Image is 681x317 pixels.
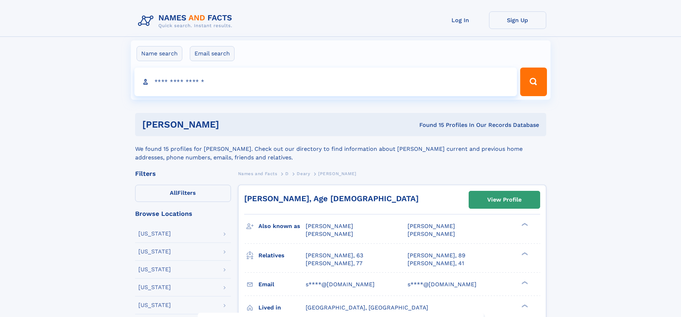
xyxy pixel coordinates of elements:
[135,210,231,217] div: Browse Locations
[306,231,353,237] span: [PERSON_NAME]
[489,11,546,29] a: Sign Up
[520,303,528,308] div: ❯
[238,169,277,178] a: Names and Facts
[244,194,419,203] a: [PERSON_NAME], Age [DEMOGRAPHIC_DATA]
[135,11,238,31] img: Logo Names and Facts
[432,11,489,29] a: Log In
[258,302,306,314] h3: Lived in
[137,46,182,61] label: Name search
[319,121,539,129] div: Found 15 Profiles In Our Records Database
[134,68,517,96] input: search input
[520,68,547,96] button: Search Button
[135,170,231,177] div: Filters
[520,251,528,256] div: ❯
[306,252,363,259] a: [PERSON_NAME], 63
[190,46,235,61] label: Email search
[258,220,306,232] h3: Also known as
[142,120,319,129] h1: [PERSON_NAME]
[408,259,464,267] a: [PERSON_NAME], 41
[306,259,362,267] a: [PERSON_NAME], 77
[285,169,289,178] a: D
[138,267,171,272] div: [US_STATE]
[306,304,428,311] span: [GEOGRAPHIC_DATA], [GEOGRAPHIC_DATA]
[408,252,465,259] a: [PERSON_NAME], 89
[170,189,177,196] span: All
[258,278,306,291] h3: Email
[297,169,310,178] a: Deary
[138,284,171,290] div: [US_STATE]
[138,231,171,237] div: [US_STATE]
[318,171,356,176] span: [PERSON_NAME]
[285,171,289,176] span: D
[520,280,528,285] div: ❯
[408,231,455,237] span: [PERSON_NAME]
[306,223,353,229] span: [PERSON_NAME]
[138,302,171,308] div: [US_STATE]
[297,171,310,176] span: Deary
[469,191,540,208] a: View Profile
[135,136,546,162] div: We found 15 profiles for [PERSON_NAME]. Check out our directory to find information about [PERSON...
[258,249,306,262] h3: Relatives
[135,185,231,202] label: Filters
[408,223,455,229] span: [PERSON_NAME]
[487,192,522,208] div: View Profile
[138,249,171,254] div: [US_STATE]
[520,222,528,227] div: ❯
